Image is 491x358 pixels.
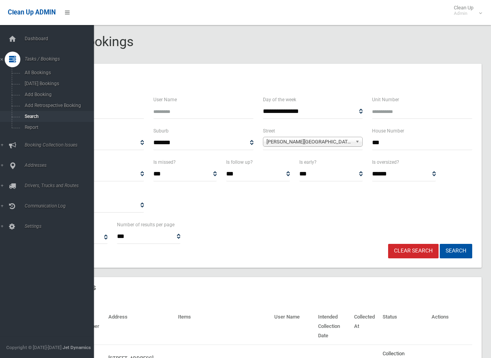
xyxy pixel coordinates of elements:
th: Collected At [351,308,379,345]
span: Settings [22,224,100,229]
a: Clear Search [388,244,439,258]
th: Address [105,308,175,345]
label: Number of results per page [117,220,174,229]
label: Unit Number [372,95,399,104]
span: Booking Collection Issues [22,142,100,148]
span: Dashboard [22,36,100,41]
th: User Name [271,308,315,345]
label: House Number [372,127,404,135]
label: Suburb [153,127,169,135]
label: Street [263,127,275,135]
span: Add Booking [22,92,93,97]
th: Items [175,308,271,345]
span: Search [22,114,93,119]
th: Intended Collection Date [315,308,351,345]
label: Is follow up? [226,158,253,166]
span: Copyright © [DATE]-[DATE] [6,345,61,350]
label: Is early? [299,158,317,166]
span: Communication Log [22,203,100,209]
span: Clean Up ADMIN [8,9,56,16]
span: All Bookings [22,70,93,75]
span: Clean Up [450,5,481,16]
span: [DATE] Bookings [22,81,93,86]
span: Report [22,125,93,130]
strong: Jet Dynamics [63,345,91,350]
span: [PERSON_NAME][GEOGRAPHIC_DATA] ([PERSON_NAME][STREET_ADDRESS]) [266,137,353,147]
span: Drivers, Trucks and Routes [22,183,100,188]
small: Admin [454,11,473,16]
span: Addresses [22,163,100,168]
button: Search [440,244,472,258]
label: Is oversized? [372,158,399,166]
label: User Name [153,95,177,104]
span: Tasks / Bookings [22,56,100,62]
label: Day of the week [263,95,296,104]
label: Is missed? [153,158,176,166]
th: Actions [428,308,472,345]
span: Add Retrospective Booking [22,103,93,108]
th: Status [379,308,428,345]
